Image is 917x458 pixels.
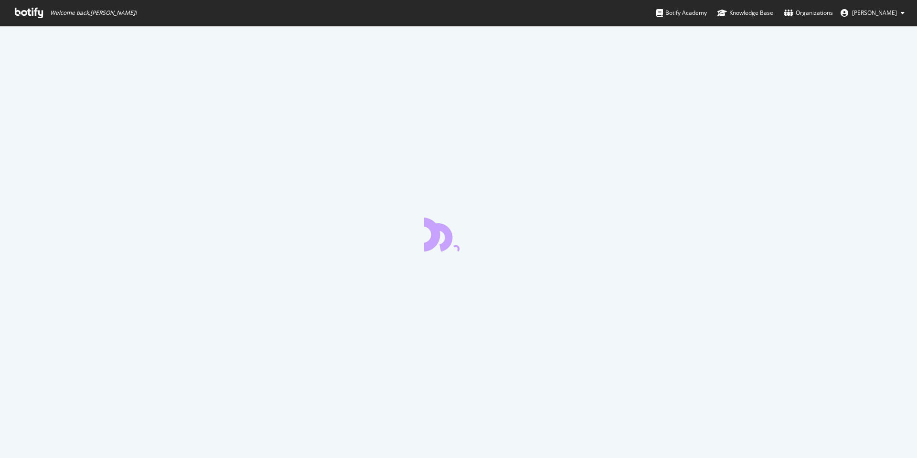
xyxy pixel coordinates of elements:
[424,217,493,251] div: animation
[784,8,833,18] div: Organizations
[833,5,912,21] button: [PERSON_NAME]
[656,8,707,18] div: Botify Academy
[50,9,137,17] span: Welcome back, [PERSON_NAME] !
[717,8,773,18] div: Knowledge Base
[852,9,897,17] span: Lee Stuart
